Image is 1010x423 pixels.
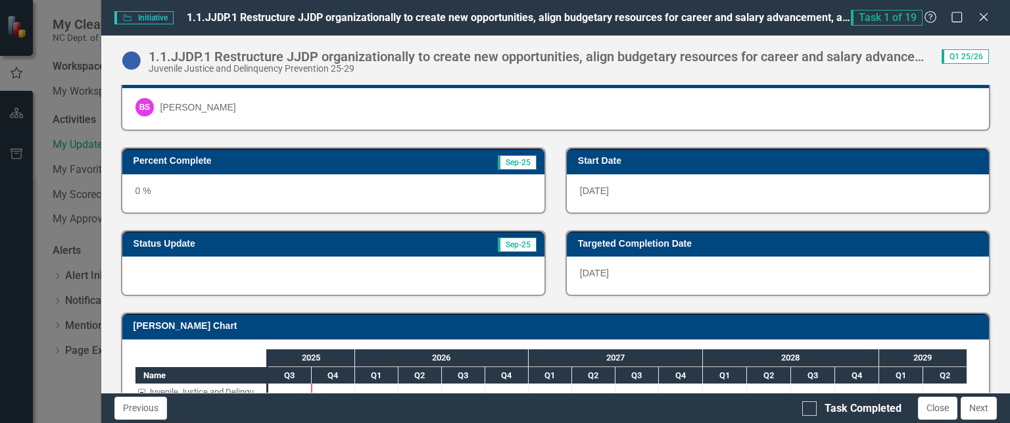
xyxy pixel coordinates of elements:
div: [PERSON_NAME] [160,101,236,114]
div: Q3 [442,367,485,384]
div: Q2 [923,367,967,384]
button: Next [961,397,997,420]
div: 2028 [703,349,879,366]
span: Initiative [114,11,174,24]
span: [DATE] [580,186,609,196]
span: Task 1 of 19 [851,10,923,26]
div: Juvenile Justice and Delinquency Prevention 25-29 [135,384,266,401]
button: Close [918,397,957,420]
div: Task Completed [825,401,902,416]
div: Q4 [659,367,703,384]
div: 0 % [122,174,544,212]
div: Q2 [398,367,442,384]
span: Q1 25/26 [942,49,989,64]
div: 2029 [879,349,967,366]
div: 2025 [268,349,355,366]
div: Juvenile Justice and Delinquency Prevention 25-29 [147,384,262,401]
div: Q4 [312,367,355,384]
div: BS [135,98,154,116]
img: No Information [121,50,142,71]
div: Q3 [268,367,312,384]
span: Sep-25 [498,237,537,252]
div: 2027 [529,349,703,366]
div: Q3 [615,367,659,384]
button: Previous [114,397,167,420]
span: 1.1.JJDP.1 Restructure JJDP organizationally to create new opportunities, align budgetary resourc... [187,11,980,24]
div: Q4 [485,367,529,384]
div: 2026 [355,349,529,366]
div: Q3 [791,367,835,384]
div: Q1 [529,367,572,384]
div: Q1 [703,367,747,384]
span: Sep-25 [498,155,537,170]
div: Q1 [355,367,398,384]
div: Q2 [747,367,791,384]
div: Juvenile Justice and Delinquency Prevention 25-29 [149,64,928,74]
h3: Percent Complete [133,156,401,166]
div: Q4 [835,367,879,384]
div: Q1 [879,367,923,384]
div: 1.1.JJDP.1 Restructure JJDP organizationally to create new opportunities, align budgetary resourc... [149,49,928,64]
div: Name [135,367,266,384]
h3: Targeted Completion Date [578,239,982,249]
div: Q2 [572,367,615,384]
h3: [PERSON_NAME] Chart [133,321,982,331]
span: [DATE] [580,268,609,278]
h3: Start Date [578,156,982,166]
div: Task: Juvenile Justice and Delinquency Prevention 25-29 Start date: 2025-07-01 End date: 2025-07-02 [135,384,266,401]
h3: Status Update [133,239,379,249]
